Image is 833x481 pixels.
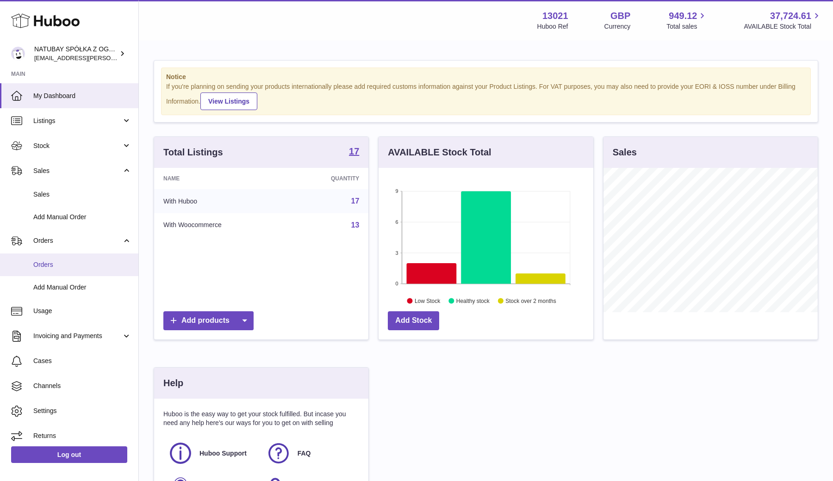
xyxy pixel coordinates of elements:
[669,10,697,22] span: 949.12
[33,407,131,415] span: Settings
[770,10,811,22] span: 37,724.61
[666,10,708,31] a: 949.12 Total sales
[351,221,360,229] a: 13
[610,10,630,22] strong: GBP
[542,10,568,22] strong: 13021
[34,45,118,62] div: NATUBAY SPÓŁKA Z OGRANICZONĄ ODPOWIEDZIALNOŚCIĄ
[33,142,122,150] span: Stock
[506,297,556,304] text: Stock over 2 months
[33,357,131,365] span: Cases
[33,190,131,199] span: Sales
[266,441,355,466] a: FAQ
[666,22,708,31] span: Total sales
[388,146,491,159] h3: AVAILABLE Stock Total
[154,168,287,189] th: Name
[199,449,247,458] span: Huboo Support
[537,22,568,31] div: Huboo Ref
[33,92,131,100] span: My Dashboard
[349,147,359,156] strong: 17
[33,166,122,175] span: Sales
[163,410,359,427] p: Huboo is the easy way to get your stock fulfilled. But incase you need any help here's our ways f...
[744,22,822,31] span: AVAILABLE Stock Total
[33,432,131,440] span: Returns
[33,332,122,340] span: Invoicing and Payments
[744,10,822,31] a: 37,724.61 AVAILABLE Stock Total
[456,297,490,304] text: Healthy stock
[154,189,287,213] td: With Huboo
[298,449,311,458] span: FAQ
[388,311,439,330] a: Add Stock
[166,82,806,110] div: If you're planning on sending your products internationally please add required customs informati...
[396,188,398,194] text: 9
[163,311,254,330] a: Add products
[396,250,398,255] text: 3
[11,47,25,61] img: kacper.antkowski@natubay.pl
[168,441,257,466] a: Huboo Support
[349,147,359,158] a: 17
[33,283,131,292] span: Add Manual Order
[33,117,122,125] span: Listings
[415,297,441,304] text: Low Stock
[33,213,131,222] span: Add Manual Order
[33,260,131,269] span: Orders
[613,146,637,159] h3: Sales
[287,168,369,189] th: Quantity
[604,22,631,31] div: Currency
[154,213,287,237] td: With Woocommerce
[163,146,223,159] h3: Total Listings
[11,446,127,463] a: Log out
[396,219,398,225] text: 6
[166,73,806,81] strong: Notice
[34,54,186,62] span: [EMAIL_ADDRESS][PERSON_NAME][DOMAIN_NAME]
[33,236,122,245] span: Orders
[351,197,360,205] a: 17
[33,382,131,390] span: Channels
[396,281,398,286] text: 0
[200,92,257,110] a: View Listings
[163,377,183,389] h3: Help
[33,307,131,315] span: Usage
